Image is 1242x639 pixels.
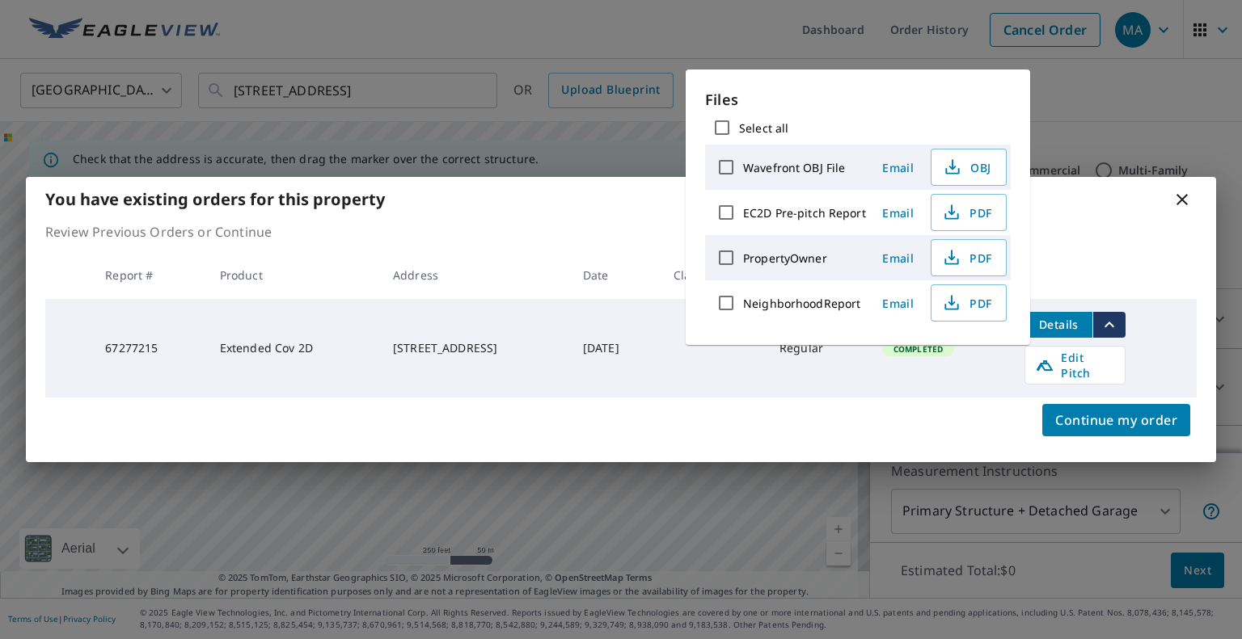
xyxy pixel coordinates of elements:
[45,222,1197,242] p: Review Previous Orders or Continue
[1042,404,1190,436] button: Continue my order
[941,293,993,313] span: PDF
[872,155,924,180] button: Email
[767,299,869,397] td: Regular
[884,343,953,355] span: Completed
[1055,409,1177,431] span: Continue my order
[207,251,380,299] th: Product
[879,296,918,311] span: Email
[739,120,788,136] label: Select all
[872,246,924,271] button: Email
[872,200,924,225] button: Email
[393,340,557,356] div: [STREET_ADDRESS]
[931,194,1007,231] button: PDF
[207,299,380,397] td: Extended Cov 2D
[92,251,206,299] th: Report #
[661,251,767,299] th: Claim ID
[1024,346,1126,385] a: Edit Pitch
[743,250,827,266] label: PropertyOwner
[705,89,1011,111] p: Files
[941,203,993,222] span: PDF
[879,250,918,266] span: Email
[1034,317,1083,332] span: Details
[1035,350,1115,380] span: Edit Pitch
[45,188,385,210] b: You have existing orders for this property
[872,291,924,316] button: Email
[1092,312,1126,338] button: filesDropdownBtn-67277215
[931,239,1007,276] button: PDF
[570,299,661,397] td: [DATE]
[931,284,1007,322] button: PDF
[743,296,860,311] label: NeighborhoodReport
[931,149,1007,186] button: OBJ
[879,160,918,175] span: Email
[743,160,845,175] label: Wavefront OBJ File
[879,205,918,221] span: Email
[1024,312,1092,338] button: detailsBtn-67277215
[743,205,866,221] label: EC2D Pre-pitch Report
[380,251,570,299] th: Address
[941,248,993,267] span: PDF
[92,299,206,397] td: 67277215
[570,251,661,299] th: Date
[941,158,993,177] span: OBJ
